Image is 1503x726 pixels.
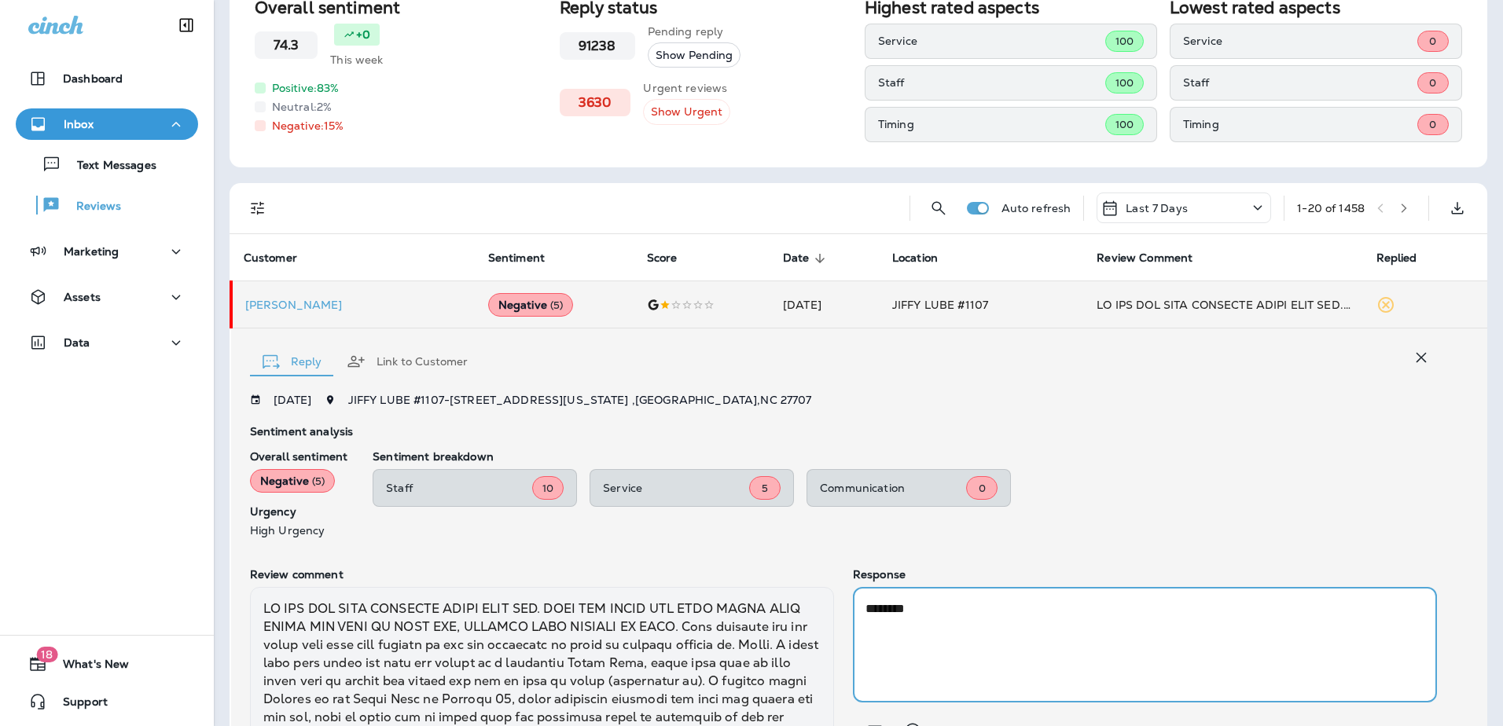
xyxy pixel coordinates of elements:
p: Service [1183,35,1417,47]
p: Review comment [250,568,834,581]
p: Staff [386,482,532,494]
button: Reply [250,333,334,390]
span: 100 [1115,118,1134,131]
button: Support [16,686,198,717]
p: Reviews [61,200,121,214]
span: Location [892,251,938,265]
p: Neutral: 2 % [272,99,332,115]
span: Review Comment [1097,251,1192,265]
span: 0 [1429,118,1436,131]
p: Assets [64,291,101,303]
span: 18 [36,647,57,662]
span: Sentiment [488,251,545,265]
h3: 74.3 [274,38,299,53]
button: Collapse Sidebar [164,9,208,41]
span: Customer [244,251,318,266]
div: 1 - 20 of 1458 [1297,202,1365,214]
button: Search Reviews [923,192,954,224]
span: JIFFY LUBE #1107 - [STREET_ADDRESS][US_STATE] , [GEOGRAPHIC_DATA] , NC 27707 [348,393,812,407]
p: Auto refresh [1001,202,1071,214]
div: Negative [250,469,336,493]
p: Staff [878,76,1105,89]
span: Replied [1376,251,1417,265]
p: Last 7 Days [1126,202,1188,214]
p: Timing [878,118,1105,130]
span: 10 [542,482,553,495]
p: Negative: 15 % [272,118,344,134]
span: Review Comment [1097,251,1213,266]
div: Negative [488,293,574,317]
p: [DATE] [274,394,312,406]
button: Data [16,327,198,358]
button: Inbox [16,108,198,140]
button: Filters [242,192,274,224]
span: 0 [1429,76,1436,90]
p: Data [64,336,90,349]
span: ( 5 ) [550,299,563,312]
span: Location [892,251,958,266]
div: DO NOT LET THIS LOCATION TOUCH YOUR CAR. THEY ARE SHADY AND WILL BREAK YOUR STUFF AND HIDE IT FRO... [1097,297,1350,313]
span: 100 [1115,35,1134,48]
span: Score [647,251,678,265]
span: Score [647,251,698,266]
button: Assets [16,281,198,313]
p: Text Messages [61,159,156,174]
h3: 91238 [579,38,616,53]
button: Link to Customer [334,333,480,390]
div: Click to view Customer Drawer [245,299,463,311]
p: Service [603,482,749,494]
p: High Urgency [250,524,347,537]
p: Response [853,568,1437,581]
p: Urgent reviews [643,80,730,96]
p: Pending reply [648,24,740,39]
p: Urgency [250,505,347,518]
p: Timing [1183,118,1417,130]
span: 0 [979,482,986,495]
p: +0 [356,27,370,42]
p: Overall sentiment [250,450,347,463]
p: Dashboard [63,72,123,85]
p: Inbox [64,118,94,130]
p: Communication [820,482,966,494]
p: [PERSON_NAME] [245,299,463,311]
p: Service [878,35,1105,47]
p: This week [330,52,383,68]
button: Text Messages [16,148,198,181]
span: What's New [47,658,129,676]
span: 100 [1115,76,1134,90]
p: Staff [1183,76,1417,89]
td: [DATE] [770,281,880,328]
button: Show Urgent [643,99,730,125]
span: 0 [1429,35,1436,48]
button: Show Pending [648,42,740,68]
button: Reviews [16,189,198,222]
span: ( 5 ) [312,475,325,488]
span: Replied [1376,251,1438,266]
span: Support [47,695,108,714]
button: Marketing [16,236,198,267]
span: Customer [244,251,297,265]
button: Export as CSV [1442,192,1473,224]
p: Positive: 83 % [272,80,340,96]
p: Sentiment analysis [250,425,1437,438]
span: JIFFY LUBE #1107 [892,298,988,312]
p: Sentiment breakdown [373,450,1437,463]
span: Date [783,251,810,265]
span: Date [783,251,830,266]
p: Marketing [64,245,119,258]
span: 5 [762,482,768,495]
span: Sentiment [488,251,565,266]
button: 18What's New [16,648,198,680]
h3: 3630 [579,95,612,110]
button: Dashboard [16,63,198,94]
